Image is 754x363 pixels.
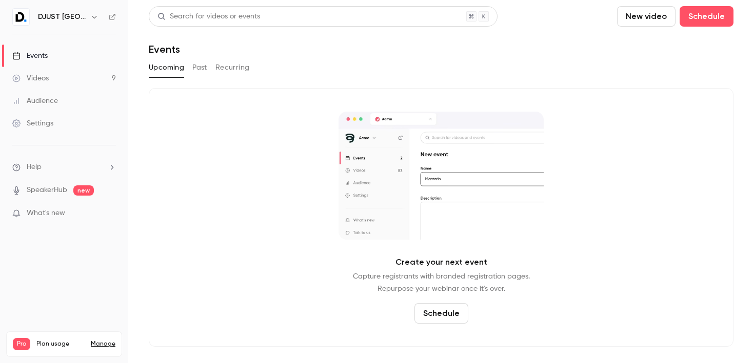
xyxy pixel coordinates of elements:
[73,185,94,196] span: new
[27,185,67,196] a: SpeakerHub
[149,43,180,55] h1: Events
[414,303,468,324] button: Schedule
[617,6,676,27] button: New video
[12,51,48,61] div: Events
[157,11,260,22] div: Search for videos or events
[36,340,85,348] span: Plan usage
[12,96,58,106] div: Audience
[192,59,207,76] button: Past
[12,73,49,83] div: Videos
[12,118,53,129] div: Settings
[91,340,115,348] a: Manage
[353,270,530,295] p: Capture registrants with branded registration pages. Repurpose your webinar once it's over.
[104,209,116,218] iframe: Noticeable Trigger
[13,338,30,350] span: Pro
[27,208,65,219] span: What's new
[12,162,116,173] li: help-dropdown-opener
[149,59,184,76] button: Upcoming
[215,59,250,76] button: Recurring
[680,6,733,27] button: Schedule
[395,256,487,268] p: Create your next event
[38,12,86,22] h6: DJUST [GEOGRAPHIC_DATA]
[13,9,29,25] img: DJUST France
[27,162,42,173] span: Help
